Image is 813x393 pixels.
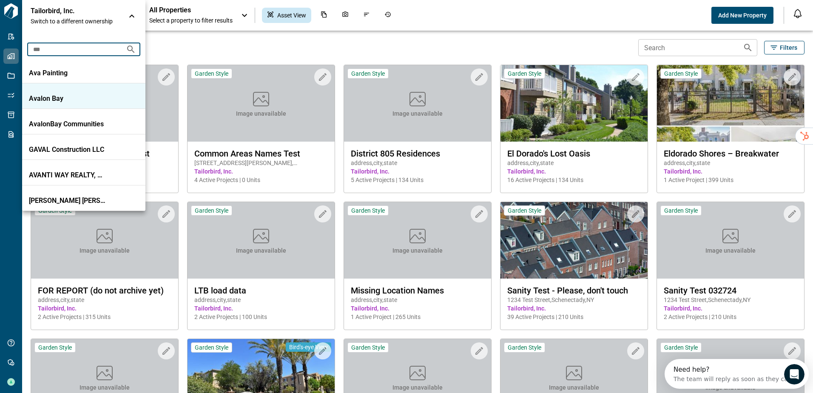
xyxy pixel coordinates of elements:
button: Search organizations [122,41,139,58]
p: GAVAL Construction LLC [29,145,105,154]
iframe: Intercom live chat [784,364,804,384]
p: AvalonBay Communities [29,120,105,128]
p: [PERSON_NAME] [PERSON_NAME] [29,196,105,205]
span: Switch to a different ownership [31,17,120,26]
iframe: Intercom live chat discovery launcher [665,359,809,389]
div: The team will reply as soon as they can [9,14,127,23]
p: Ava Painting [29,69,105,77]
div: Open Intercom Messenger [3,3,152,27]
div: Need help? [9,7,127,14]
p: Avalon Bay [29,94,105,103]
p: Tailorbird, Inc. [31,7,107,15]
p: AVANTI WAY REALTY, LLC [29,171,105,179]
